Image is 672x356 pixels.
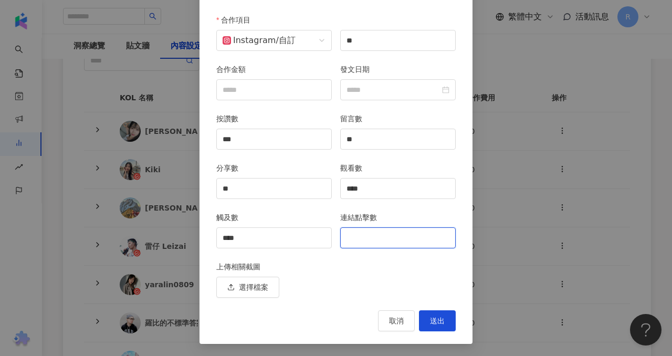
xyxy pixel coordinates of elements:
span: 選擇檔案 [239,283,268,291]
button: 送出 [419,310,456,331]
input: 合作金額 [217,80,331,100]
label: 觸及數 [216,212,246,223]
label: 上傳相關截圖 [216,261,268,273]
input: 觀看數 [341,179,455,198]
span: 自訂 [279,35,296,45]
input: 連結點擊數 [341,228,455,248]
label: 分享數 [216,162,246,174]
input: 分享數 [217,179,331,198]
label: 連結點擊數 [340,212,385,223]
input: 觸及數 [217,228,331,248]
label: 合作項目 [216,14,258,26]
label: 觀看數 [340,162,370,174]
button: 選擇檔案 [216,277,279,298]
span: / [223,30,325,50]
label: 按讚數 [216,113,246,124]
span: 取消 [389,317,404,325]
button: 取消 [378,310,415,331]
div: Instagram [223,30,276,50]
input: 留言數 [341,129,455,149]
label: 留言數 [340,113,370,124]
input: 發文日期 [346,84,440,96]
label: 發文日期 [340,64,377,75]
label: 合作金額 [216,64,254,75]
input: 按讚數 [217,129,331,149]
span: 送出 [430,317,445,325]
